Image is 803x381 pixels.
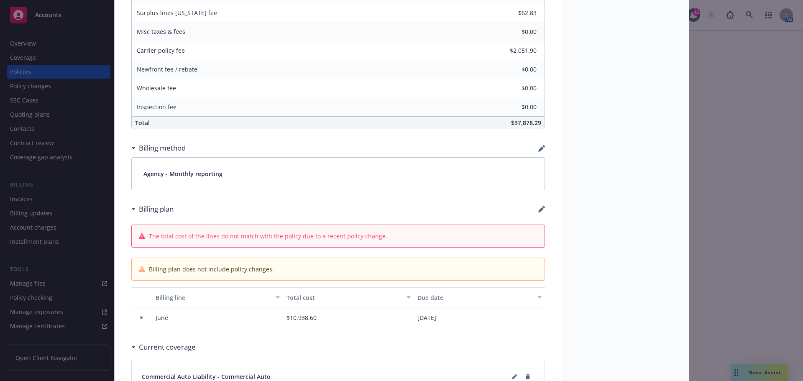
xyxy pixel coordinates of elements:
[131,342,196,353] div: Current coverage
[417,313,436,322] span: [DATE]
[137,103,176,111] span: Inspection fee
[487,26,542,38] input: 0.00
[131,143,186,153] div: Billing method
[139,204,174,215] h3: Billing plan
[131,307,152,328] div: Toggle Row Expanded
[487,101,542,113] input: 0.00
[131,204,174,215] div: Billing plan
[137,28,185,36] span: Misc taxes & fees
[487,7,542,19] input: 0.00
[135,119,150,127] span: Total
[283,287,414,307] button: Total cost
[149,265,274,274] span: Billing plan does not include policy changes.
[139,342,196,353] h3: Current coverage
[487,63,542,76] input: 0.00
[286,293,401,302] div: Total cost
[149,232,387,240] span: The total cost of the lines do not match with the policy due to a recent policy change.
[152,287,283,307] button: Billing line
[137,65,197,73] span: Newfront fee / rebate
[156,313,168,322] span: June
[132,158,545,190] div: Agency - Monthly reporting
[487,44,542,57] input: 0.00
[137,9,217,17] span: Surplus lines [US_STATE] fee
[137,46,185,54] span: Carrier policy fee
[417,293,532,302] div: Due date
[286,313,317,322] span: $10,938.60
[414,287,545,307] button: Due date
[156,293,271,302] div: Billing line
[487,82,542,95] input: 0.00
[139,143,186,153] h3: Billing method
[142,372,271,381] span: Commercial Auto Liability - Commercial Auto
[137,84,176,92] span: Wholesale fee
[511,119,541,127] span: $37,878.29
